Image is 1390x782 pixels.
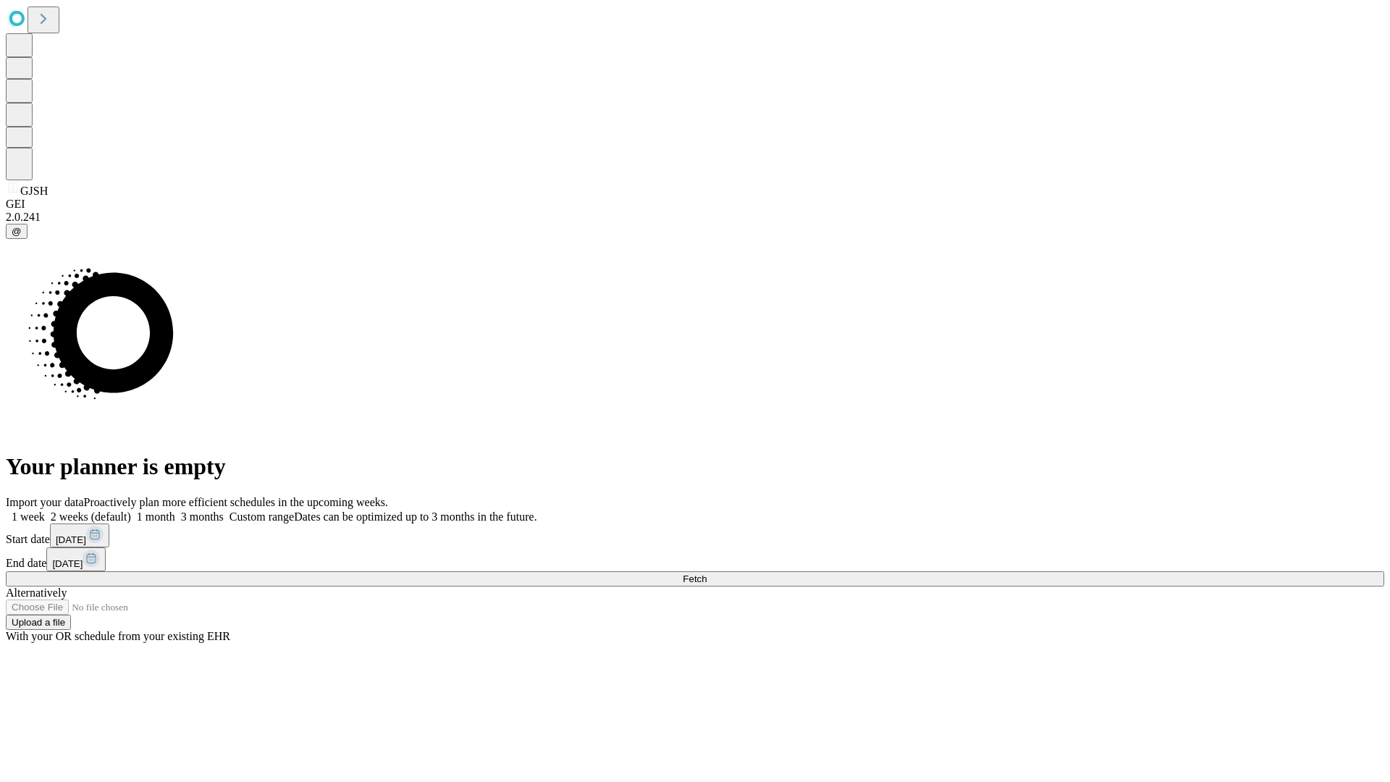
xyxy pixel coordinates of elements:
span: With your OR schedule from your existing EHR [6,630,230,642]
span: 1 week [12,510,45,523]
span: 2 weeks (default) [51,510,131,523]
span: GJSH [20,185,48,197]
span: @ [12,226,22,237]
span: Import your data [6,496,84,508]
span: Alternatively [6,586,67,599]
button: Fetch [6,571,1384,586]
div: Start date [6,524,1384,547]
button: [DATE] [46,547,106,571]
span: Proactively plan more efficient schedules in the upcoming weeks. [84,496,388,508]
button: Upload a file [6,615,71,630]
div: End date [6,547,1384,571]
span: Dates can be optimized up to 3 months in the future. [294,510,536,523]
button: @ [6,224,28,239]
button: [DATE] [50,524,109,547]
span: Fetch [683,573,707,584]
span: [DATE] [56,534,86,545]
span: 1 month [137,510,175,523]
span: [DATE] [52,558,83,569]
div: 2.0.241 [6,211,1384,224]
span: 3 months [181,510,224,523]
div: GEI [6,198,1384,211]
span: Custom range [229,510,294,523]
h1: Your planner is empty [6,453,1384,480]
